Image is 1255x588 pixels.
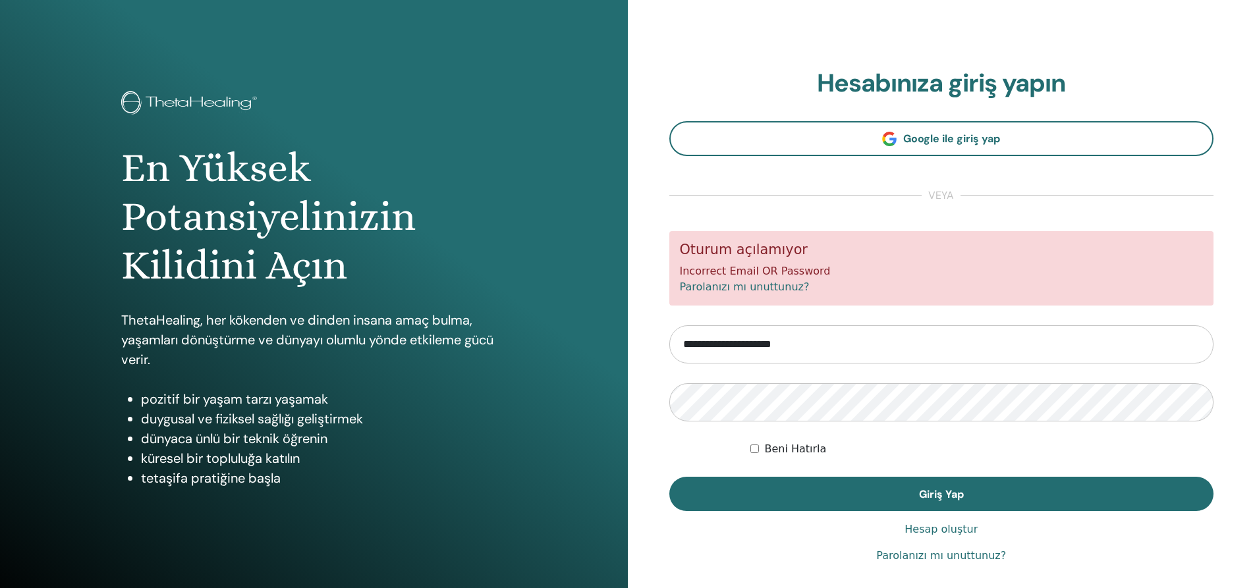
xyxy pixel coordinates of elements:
[905,521,978,537] a: Hesap oluştur
[764,441,826,457] label: Beni Hatırla
[141,448,507,468] li: küresel bir topluluğa katılın
[669,231,1214,306] div: Incorrect Email OR Password
[876,548,1006,564] a: Parolanızı mı unuttunuz?
[680,281,810,293] a: Parolanızı mı unuttunuz?
[669,477,1214,511] button: Giriş Yap
[903,132,1000,146] span: Google ile giriş yap
[141,409,507,429] li: duygusal ve fiziksel sağlığı geliştirmek
[669,121,1214,156] a: Google ile giriş yap
[919,487,964,501] span: Giriş Yap
[121,310,507,369] p: ThetaHealing, her kökenden ve dinden insana amaç bulma, yaşamları dönüştürme ve dünyayı olumlu yö...
[141,389,507,409] li: pozitif bir yaşam tarzı yaşamak
[121,144,507,290] h1: En Yüksek Potansiyelinizin Kilidini Açın
[141,468,507,488] li: tetaşifa pratiğine başla
[669,68,1214,99] h2: Hesabınıza giriş yapın
[680,242,1204,258] h5: Oturum açılamıyor
[922,188,961,203] span: veya
[750,441,1213,457] div: Keep me authenticated indefinitely or until I manually logout
[141,429,507,448] li: dünyaca ünlü bir teknik öğrenin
